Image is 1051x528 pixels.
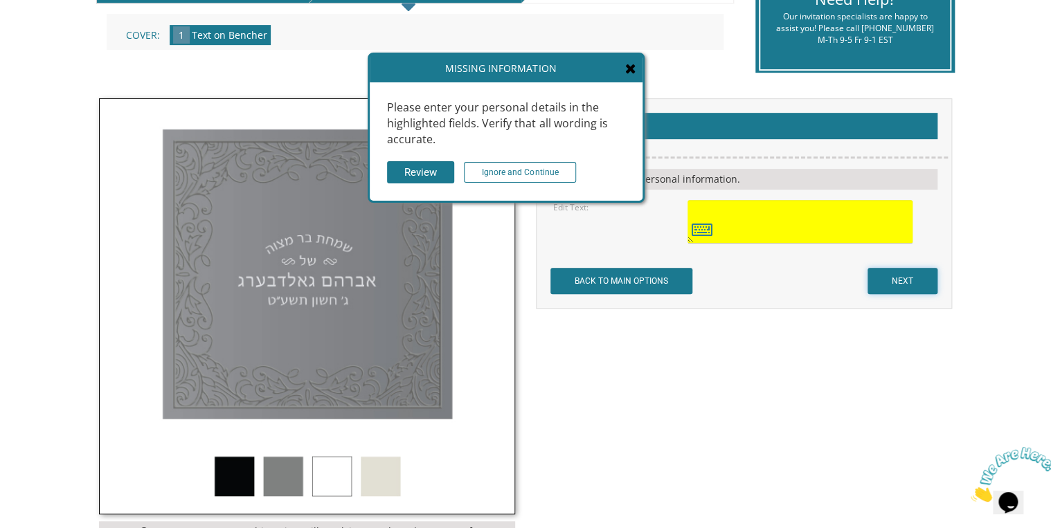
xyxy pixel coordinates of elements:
span: Text on Bencher [192,28,267,42]
h2: Customizations [550,113,937,139]
iframe: chat widget [965,441,1051,507]
img: Chat attention grabber [6,6,91,60]
span: 1 [173,26,190,44]
div: Our invitation specialists are happy to assist you! Please call [PHONE_NUMBER] M-Th 9-5 Fr 9-1 EST [771,10,939,46]
div: Please enter your personal details in the highlighted fields. Verify that all wording is accurate. [387,100,625,147]
label: Edit Text: [553,201,589,213]
input: NEXT [868,268,937,294]
div: Please fill in your personal information. [550,169,937,190]
span: Cover: [126,28,160,42]
input: Ignore and Continue [464,162,576,183]
input: BACK TO MAIN OPTIONS [550,268,692,294]
img: bp-bencher-thumb.jpg [100,99,514,513]
div: Missing Information [370,55,643,82]
input: Review [387,161,454,184]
